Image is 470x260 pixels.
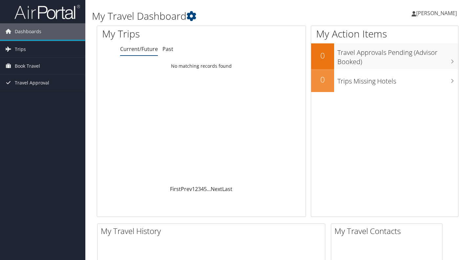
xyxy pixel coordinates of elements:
span: Travel Approval [15,75,49,91]
td: No matching records found [97,60,306,72]
a: Current/Future [120,45,158,53]
h2: 0 [311,74,334,85]
h2: My Travel History [101,225,325,237]
span: … [207,185,211,193]
a: 2 [195,185,198,193]
h1: My Travel Dashboard [92,9,340,23]
a: [PERSON_NAME] [412,3,463,23]
h1: My Trips [102,27,214,41]
h2: 0 [311,50,334,61]
a: 1 [192,185,195,193]
h3: Travel Approvals Pending (Advisor Booked) [337,45,458,66]
h3: Trips Missing Hotels [337,73,458,86]
a: Last [222,185,232,193]
a: Prev [181,185,192,193]
a: 0Travel Approvals Pending (Advisor Booked) [311,43,458,69]
span: Book Travel [15,58,40,74]
span: [PERSON_NAME] [416,10,457,17]
h1: My Action Items [311,27,458,41]
a: Past [162,45,173,53]
a: Next [211,185,222,193]
a: First [170,185,181,193]
span: Trips [15,41,26,58]
a: 3 [198,185,201,193]
a: 4 [201,185,204,193]
a: 0Trips Missing Hotels [311,69,458,92]
h2: My Travel Contacts [334,225,442,237]
img: airportal-logo.png [14,4,80,20]
span: Dashboards [15,23,41,40]
a: 5 [204,185,207,193]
